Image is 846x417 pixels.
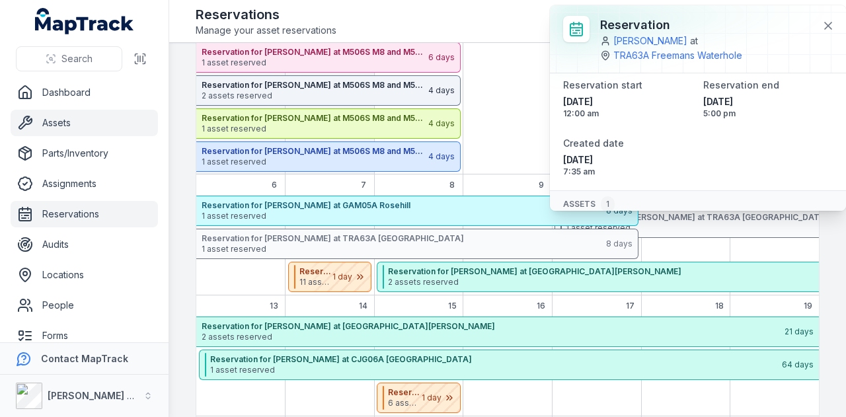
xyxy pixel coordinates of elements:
[613,34,687,48] a: [PERSON_NAME]
[196,141,461,172] button: Reservation for [PERSON_NAME] at M506S M8 and M5E Mainline Tunnels1 asset reserved4 days
[11,231,158,258] a: Audits
[196,75,461,106] button: Reservation for [PERSON_NAME] at M506S M8 and M5E Mainline Tunnels2 assets reserved4 days
[11,110,158,136] a: Assets
[388,387,420,398] strong: Reservation for [PERSON_NAME]
[626,301,634,311] span: 17
[16,46,122,71] button: Search
[563,95,693,119] time: 03/10/2025, 12:00:00 am
[11,171,158,197] a: Assignments
[61,52,93,65] span: Search
[196,42,461,73] button: Reservation for [PERSON_NAME] at M506S M8 and M5E Mainline Tunnels1 asset reserved6 days
[202,113,427,124] strong: Reservation for [PERSON_NAME] at M506S M8 and M5E Mainline Tunnels
[196,24,336,37] span: Manage your asset reservations
[11,79,158,106] a: Dashboard
[563,79,642,91] span: Reservation start
[41,353,128,364] strong: Contact MapTrack
[199,350,819,380] button: Reservation for [PERSON_NAME] at CJG06A [GEOGRAPHIC_DATA]1 asset reserved64 days
[613,49,742,62] a: TRA63A Freemans Waterhole
[388,398,420,408] span: 6 assets reserved
[210,365,781,375] span: 1 asset reserved
[270,301,278,311] span: 13
[202,91,427,101] span: 2 assets reserved
[288,262,372,292] button: Reservation for [PERSON_NAME] at SCJV01A [PERSON_NAME] [GEOGRAPHIC_DATA][PERSON_NAME]11 assets re...
[703,95,833,108] span: [DATE]
[11,262,158,288] a: Locations
[690,34,698,48] span: at
[601,196,615,212] div: 1
[48,390,156,401] strong: [PERSON_NAME] Group
[196,229,638,259] button: Reservation for [PERSON_NAME] at TRA63A [GEOGRAPHIC_DATA]1 asset reserved8 days
[11,292,158,319] a: People
[202,157,427,167] span: 1 asset reserved
[196,196,638,226] button: Reservation for [PERSON_NAME] at GAM05A Rosehill1 asset reserved8 days
[449,180,455,190] span: 8
[537,301,545,311] span: 16
[804,301,812,311] span: 19
[11,140,158,167] a: Parts/Inventory
[563,196,615,212] span: Assets
[196,317,819,347] button: Reservation for [PERSON_NAME] at [GEOGRAPHIC_DATA][PERSON_NAME]2 assets reserved21 days
[272,180,277,190] span: 6
[202,332,783,342] span: 2 assets reserved
[563,137,624,149] span: Created date
[202,124,427,134] span: 1 asset reserved
[11,201,158,227] a: Reservations
[448,301,457,311] span: 15
[299,266,332,277] strong: Reservation for [PERSON_NAME] at SCJV01A [PERSON_NAME] [GEOGRAPHIC_DATA][PERSON_NAME]
[563,95,693,108] span: [DATE]
[202,211,605,221] span: 1 asset reserved
[563,153,693,177] time: 24/09/2025, 7:35:35 am
[202,244,605,254] span: 1 asset reserved
[715,301,724,311] span: 18
[600,16,812,34] h3: Reservation
[563,108,693,119] span: 12:00 am
[361,180,366,190] span: 7
[539,180,544,190] span: 9
[202,233,605,244] strong: Reservation for [PERSON_NAME] at TRA63A [GEOGRAPHIC_DATA]
[359,301,367,311] span: 14
[35,8,134,34] a: MapTrack
[202,200,605,211] strong: Reservation for [PERSON_NAME] at GAM05A Rosehill
[703,95,833,119] time: 10/10/2025, 5:00:00 pm
[703,79,779,91] span: Reservation end
[202,57,427,68] span: 1 asset reserved
[703,108,833,119] span: 5:00 pm
[563,153,693,167] span: [DATE]
[299,277,332,287] span: 11 assets reserved
[11,322,158,349] a: Forms
[202,321,783,332] strong: Reservation for [PERSON_NAME] at [GEOGRAPHIC_DATA][PERSON_NAME]
[202,80,427,91] strong: Reservation for [PERSON_NAME] at M506S M8 and M5E Mainline Tunnels
[202,146,427,157] strong: Reservation for [PERSON_NAME] at M506S M8 and M5E Mainline Tunnels
[563,167,693,177] span: 7:35 am
[202,47,427,57] strong: Reservation for [PERSON_NAME] at M506S M8 and M5E Mainline Tunnels
[210,354,781,365] strong: Reservation for [PERSON_NAME] at CJG06A [GEOGRAPHIC_DATA]
[377,383,461,413] button: Reservation for [PERSON_NAME]6 assets reserved1 day
[196,5,336,24] h2: Reservations
[196,108,461,139] button: Reservation for [PERSON_NAME] at M506S M8 and M5E Mainline Tunnels1 asset reserved4 days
